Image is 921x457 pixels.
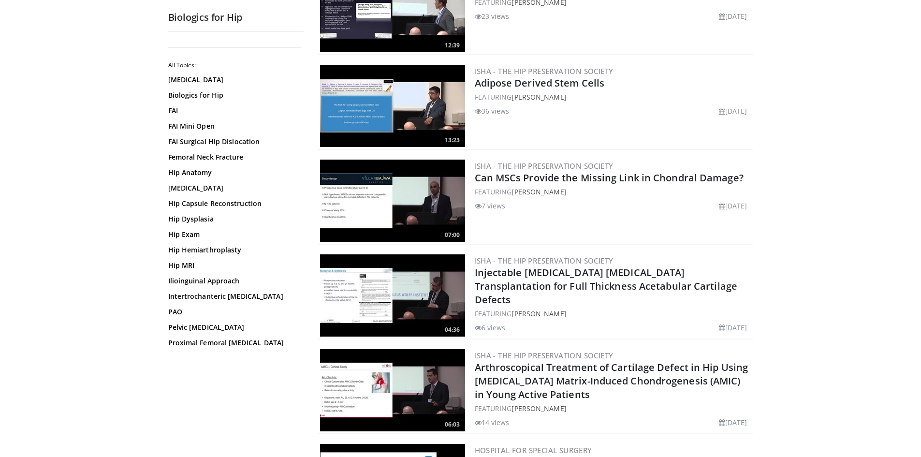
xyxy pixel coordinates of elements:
[475,161,614,171] a: ISHA - The Hip Preservation Society
[475,256,614,265] a: ISHA - The Hip Preservation Society
[475,445,592,455] a: Hospital for Special Surgery
[168,152,299,162] a: Femoral Neck Fracture
[320,349,465,431] a: 06:03
[475,403,751,413] div: FEATURING
[512,309,566,318] a: [PERSON_NAME]
[442,136,463,145] span: 13:23
[168,307,299,317] a: PAO
[512,92,566,102] a: [PERSON_NAME]
[719,11,747,21] li: [DATE]
[475,76,605,89] a: Adipose Derived Stem Cells
[168,61,301,69] h2: All Topics:
[719,106,747,116] li: [DATE]
[168,230,299,239] a: Hip Exam
[475,11,510,21] li: 23 views
[512,187,566,196] a: [PERSON_NAME]
[475,92,751,102] div: FEATURING
[168,168,299,177] a: Hip Anatomy
[719,417,747,428] li: [DATE]
[512,404,566,413] a: [PERSON_NAME]
[168,245,299,255] a: Hip Hemiarthroplasty
[442,41,463,50] span: 12:39
[475,201,506,211] li: 7 views
[475,351,614,360] a: ISHA - The Hip Preservation Society
[168,276,299,286] a: Ilioinguinal Approach
[475,361,748,401] a: Arthroscopical Treatment of Cartilage Defect in Hip Using [MEDICAL_DATA] Matrix-Induced Chondroge...
[168,11,304,24] h2: Biologics for Hip
[475,309,751,319] div: FEATURING
[168,183,299,193] a: [MEDICAL_DATA]
[168,214,299,224] a: Hip Dysplasia
[168,75,299,85] a: [MEDICAL_DATA]
[168,106,299,116] a: FAI
[168,338,299,348] a: Proximal Femoral [MEDICAL_DATA]
[475,417,510,428] li: 14 views
[168,90,299,100] a: Biologics for Hip
[475,106,510,116] li: 36 views
[168,199,299,208] a: Hip Capsule Reconstruction
[320,65,465,147] a: 13:23
[442,420,463,429] span: 06:03
[475,266,738,306] a: Injectable [MEDICAL_DATA] [MEDICAL_DATA] Transplantation for Full Thickness Acetabular Cartilage ...
[719,201,747,211] li: [DATE]
[320,160,465,242] img: 59e0ff1c-f7ae-4671-8b99-62737678e5bf.300x170_q85_crop-smart_upscale.jpg
[320,349,465,431] img: 6c90b4a8-1037-428d-a0db-3c6345bbb1eb.300x170_q85_crop-smart_upscale.jpg
[475,66,614,76] a: ISHA - The Hip Preservation Society
[442,325,463,334] span: 04:36
[442,231,463,239] span: 07:00
[168,292,299,301] a: Intertrochanteric [MEDICAL_DATA]
[168,121,299,131] a: FAI Mini Open
[320,160,465,242] a: 07:00
[475,323,506,333] li: 6 views
[168,137,299,147] a: FAI Surgical Hip Dislocation
[475,187,751,197] div: FEATURING
[719,323,747,333] li: [DATE]
[320,254,465,337] img: 6914d3a5-7f02-4f04-ab16-be399fc198d3.300x170_q85_crop-smart_upscale.jpg
[475,171,744,184] a: Can MSCs Provide the Missing Link in Chondral Damage?
[168,261,299,270] a: Hip MRI
[320,254,465,337] a: 04:36
[168,323,299,332] a: Pelvic [MEDICAL_DATA]
[320,65,465,147] img: 801d8fc6-c4df-4849-82db-7a80cbbb81db.300x170_q85_crop-smart_upscale.jpg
